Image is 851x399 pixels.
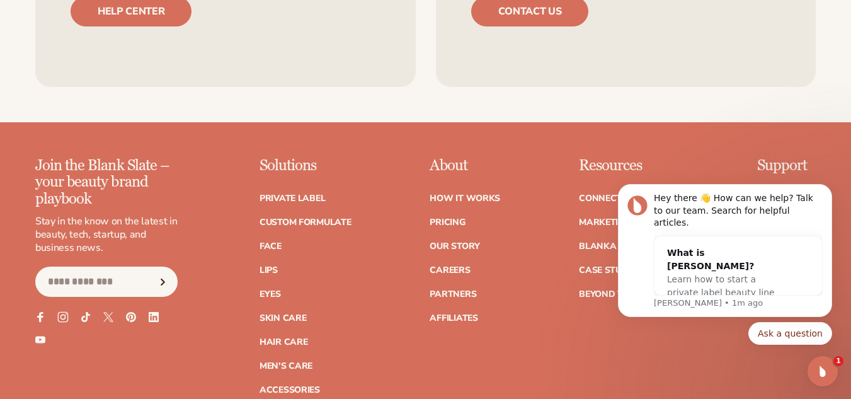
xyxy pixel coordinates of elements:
[430,314,477,323] a: Affiliates
[260,266,278,275] a: Lips
[833,356,843,366] span: 1
[35,215,178,254] p: Stay in the know on the latest in beauty, tech, startup, and business news.
[579,242,663,251] a: Blanka Academy
[579,158,678,174] p: Resources
[260,218,351,227] a: Custom formulate
[808,356,838,386] iframe: Intercom live chat
[430,158,500,174] p: About
[260,290,281,299] a: Eyes
[579,290,670,299] a: Beyond the brand
[430,266,470,275] a: Careers
[260,242,282,251] a: Face
[260,338,307,347] a: Hair Care
[260,314,306,323] a: Skin Care
[430,194,500,203] a: How It Works
[35,158,178,207] p: Join the Blank Slate – your beauty brand playbook
[149,267,177,297] button: Subscribe
[430,290,476,299] a: Partners
[260,158,351,174] p: Solutions
[430,242,479,251] a: Our Story
[579,218,675,227] a: Marketing services
[260,362,312,371] a: Men's Care
[579,194,678,203] a: Connect your store
[260,194,325,203] a: Private label
[579,266,641,275] a: Case Studies
[430,218,465,227] a: Pricing
[599,155,851,365] iframe: Intercom notifications message
[260,386,320,395] a: Accessories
